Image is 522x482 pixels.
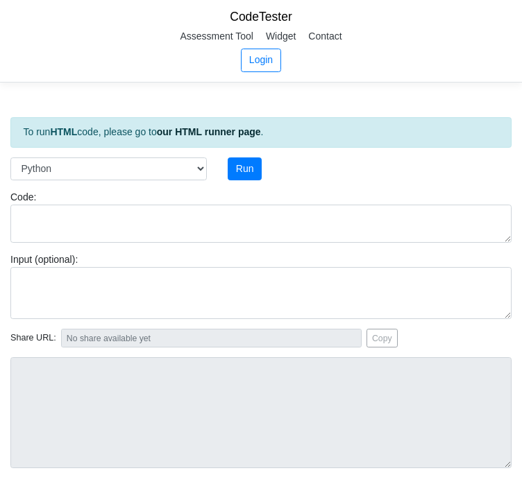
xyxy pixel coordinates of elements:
[175,26,258,46] a: Assessment Tool
[241,49,280,72] a: Login
[61,329,362,347] input: No share available yet
[261,26,301,46] a: Widget
[10,332,56,345] span: Share URL:
[228,157,262,181] button: Run
[230,10,292,24] a: CodeTester
[367,329,398,347] button: Copy
[303,26,346,46] a: Contact
[10,117,512,148] div: To run code, please go to .
[50,126,77,137] strong: HTML
[157,126,261,137] a: our HTML runner page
